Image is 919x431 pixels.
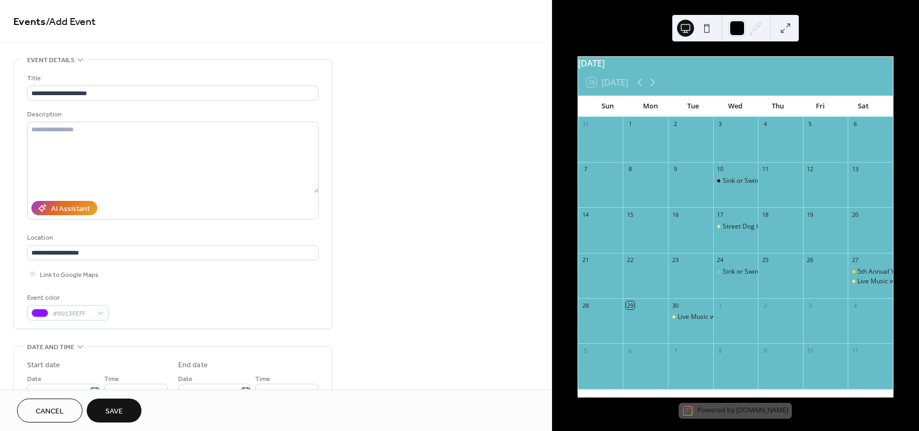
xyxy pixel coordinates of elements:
[626,347,634,354] div: 6
[671,347,679,354] div: 7
[626,301,634,309] div: 29
[806,347,814,354] div: 10
[626,120,634,128] div: 1
[255,374,270,385] span: Time
[851,165,859,173] div: 13
[27,232,316,243] div: Location
[713,176,758,185] div: Sink or Swim Trivia
[716,120,724,128] div: 3
[716,256,724,264] div: 24
[581,120,589,128] div: 31
[27,342,74,353] span: Date and time
[27,109,316,120] div: Description
[581,165,589,173] div: 7
[697,406,788,415] div: Powered by
[27,374,41,385] span: Date
[27,292,107,303] div: Event color
[626,165,634,173] div: 8
[51,204,90,215] div: AI Assistant
[87,399,141,422] button: Save
[716,347,724,354] div: 8
[799,96,842,117] div: Fri
[581,301,589,309] div: 28
[178,360,208,371] div: End date
[851,347,859,354] div: 11
[716,165,724,173] div: 10
[806,120,814,128] div: 5
[578,57,893,70] div: [DATE]
[27,73,316,84] div: Title
[736,406,788,415] a: [DOMAIN_NAME]
[178,374,193,385] span: Date
[761,210,769,218] div: 18
[806,210,814,218] div: 19
[671,165,679,173] div: 9
[671,120,679,128] div: 2
[53,308,92,319] span: #9013FEFF
[851,120,859,128] div: 6
[851,301,859,309] div: 4
[17,399,82,422] button: Cancel
[716,210,724,218] div: 17
[716,301,724,309] div: 1
[806,301,814,309] div: 3
[851,210,859,218] div: 20
[761,120,769,128] div: 4
[713,267,758,276] div: Sink or Swim Trivia
[851,256,859,264] div: 27
[761,347,769,354] div: 9
[714,96,757,117] div: Wed
[31,201,97,215] button: AI Assistant
[761,165,769,173] div: 11
[105,406,123,417] span: Save
[104,374,119,385] span: Time
[678,312,768,322] div: Live Music w/ [PERSON_NAME]
[761,301,769,309] div: 2
[40,269,98,281] span: Link to Google Maps
[581,210,589,218] div: 14
[13,12,46,32] a: Events
[46,12,96,32] span: / Add Event
[671,301,679,309] div: 30
[806,256,814,264] div: 26
[723,176,779,185] div: Sink or Swim Trivia
[806,165,814,173] div: 12
[848,277,893,286] div: Live Music w/ Piña Colada Duo
[27,360,60,371] div: Start date
[761,256,769,264] div: 25
[587,96,629,117] div: Sun
[842,96,884,117] div: Sat
[581,347,589,354] div: 5
[581,256,589,264] div: 21
[848,267,893,276] div: 5th Annual Yachtoberfest
[629,96,672,117] div: Mon
[668,312,713,322] div: Live Music w/ Joe Martin
[713,222,758,231] div: Street Dog Hero Bingo
[626,256,634,264] div: 22
[27,55,74,66] span: Event details
[757,96,799,117] div: Thu
[36,406,64,417] span: Cancel
[671,256,679,264] div: 23
[626,210,634,218] div: 15
[723,267,779,276] div: Sink or Swim Trivia
[671,210,679,218] div: 16
[723,222,790,231] div: Street Dog Hero Bingo
[672,96,714,117] div: Tue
